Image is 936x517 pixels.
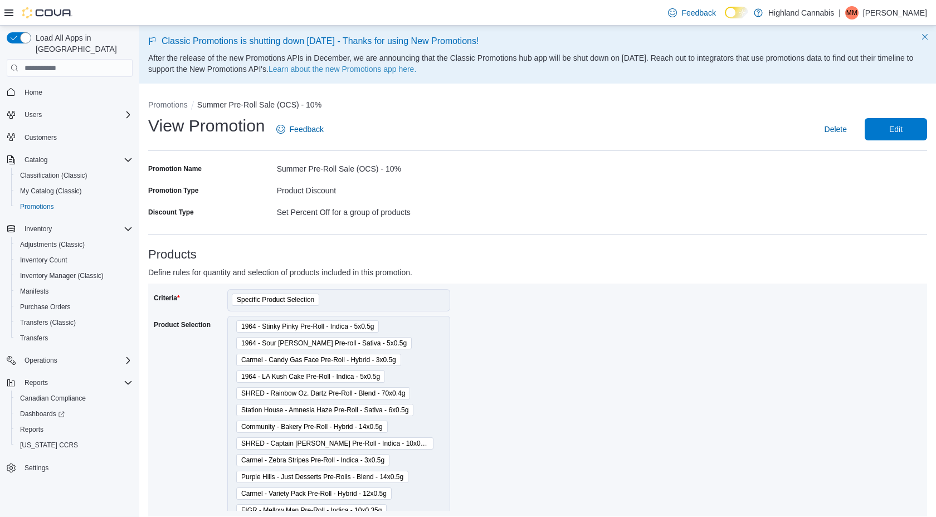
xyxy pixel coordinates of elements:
a: Home [20,86,47,99]
span: Station House - Amnesia Haze Pre-Roll - Sativa - 6x0.5g [241,404,408,416]
span: My Catalog (Classic) [20,187,82,196]
a: Promotions [16,200,58,213]
span: FIGR - Mellow Man Pre-Roll - Indica - 10x0.35g [236,504,387,516]
span: Feedback [681,7,715,18]
button: [US_STATE] CCRS [11,437,137,453]
span: Carmel - Candy Gas Face Pre-Roll - Hybrid - 3x0.5g [236,354,401,366]
span: Carmel - Zebra Stripes Pre-Roll - Indica - 3x0.5g [236,454,389,466]
span: Inventory Count [20,256,67,265]
span: Inventory [20,222,133,236]
span: Purple Hills - Just Desserts Pre-Rolls - Blend - 14x0.5g [236,471,408,483]
span: Users [25,110,42,119]
a: Feedback [664,2,720,24]
button: Operations [2,353,137,368]
button: Transfers [11,330,137,346]
button: Customers [2,129,137,145]
span: Operations [20,354,133,367]
span: Inventory Manager (Classic) [16,269,133,282]
span: Classification (Classic) [20,171,87,180]
span: 1964 - Sour Tangie Pre-roll - Sativa - 5x0.5g [236,337,412,349]
span: Community - Bakery Pre-Roll - Hybrid - 14x0.5g [236,421,388,433]
span: 1964 - Stinky Pinky Pre-Roll - Indica - 5x0.5g [236,320,379,333]
span: Carmel - Candy Gas Face Pre-Roll - Hybrid - 3x0.5g [241,354,396,365]
span: Adjustments (Classic) [20,240,85,249]
span: Dashboards [20,409,65,418]
button: Operations [20,354,62,367]
span: 1964 - Stinky Pinky Pre-Roll - Indica - 5x0.5g [241,321,374,332]
button: Reports [20,376,52,389]
img: Cova [22,7,72,18]
p: Define rules for quantity and selection of products included in this promotion. [148,266,733,279]
button: Catalog [2,152,137,168]
label: Promotion Type [148,186,198,195]
p: After the release of the new Promotions APIs in December, we are announcing that the Classic Prom... [148,52,927,75]
label: Criteria [154,294,180,303]
span: SHRED - Captain Kush Dartz Pre-Roll - Indica - 10x0.4g [236,437,433,450]
p: Highland Cannabis [768,6,834,19]
p: | [838,6,841,19]
span: Specific Product Selection [232,294,319,306]
span: Carmel - Variety Pack Pre-Roll - Hybrid - 12x0.5g [236,487,392,500]
span: Purchase Orders [16,300,133,314]
span: Reports [25,378,48,387]
a: Settings [20,461,53,475]
span: [US_STATE] CCRS [20,441,78,450]
span: Catalog [25,155,47,164]
span: FIGR - Mellow Man Pre-Roll - Indica - 10x0.35g [241,505,382,516]
h1: View Promotion [148,115,265,137]
a: Dashboards [16,407,69,421]
button: Transfers (Classic) [11,315,137,330]
span: Transfers (Classic) [16,316,133,329]
button: Summer Pre-Roll Sale (OCS) - 10% [197,100,321,109]
nav: Complex example [7,79,133,505]
a: [US_STATE] CCRS [16,438,82,452]
a: Customers [20,131,61,144]
button: Adjustments (Classic) [11,237,137,252]
span: Adjustments (Classic) [16,238,133,251]
button: Settings [2,460,137,476]
span: Station House - Amnesia Haze Pre-Roll - Sativa - 6x0.5g [236,404,413,416]
p: Classic Promotions is shutting down [DATE] - Thanks for using New Promotions! [148,35,927,48]
button: Reports [11,422,137,437]
span: Settings [25,464,48,472]
span: Inventory Manager (Classic) [20,271,104,280]
a: Transfers (Classic) [16,316,80,329]
button: Users [20,108,46,121]
button: My Catalog (Classic) [11,183,137,199]
a: Learn about the new Promotions app here. [269,65,416,74]
span: Dashboards [16,407,133,421]
a: Feedback [272,118,328,140]
span: Canadian Compliance [20,394,86,403]
span: Purchase Orders [20,303,71,311]
a: Dashboards [11,406,137,422]
span: Community - Bakery Pre-Roll - Hybrid - 14x0.5g [241,421,383,432]
div: Mya Moore [845,6,859,19]
button: Canadian Compliance [11,391,137,406]
span: Delete [825,124,847,135]
span: Manifests [20,287,48,296]
div: Set Percent Off for a group of products [277,203,538,217]
span: MM [846,6,857,19]
a: Canadian Compliance [16,392,90,405]
span: Customers [25,133,57,142]
a: My Catalog (Classic) [16,184,86,198]
span: Customers [20,130,133,144]
span: SHRED - Captain [PERSON_NAME] Pre-Roll - Indica - 10x0.4g [241,438,428,449]
button: Classification (Classic) [11,168,137,183]
span: Reports [20,425,43,434]
label: Discount Type [148,208,194,217]
button: Purchase Orders [11,299,137,315]
p: [PERSON_NAME] [863,6,927,19]
a: Manifests [16,285,53,298]
button: Promotions [11,199,137,214]
button: Manifests [11,284,137,299]
span: Settings [20,461,133,475]
span: Feedback [290,124,324,135]
span: Purple Hills - Just Desserts Pre-Rolls - Blend - 14x0.5g [241,471,403,482]
span: Inventory [25,225,52,233]
span: Specific Product Selection [237,294,314,305]
a: Transfers [16,331,52,345]
button: Reports [2,375,137,391]
button: Delete [820,118,851,140]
